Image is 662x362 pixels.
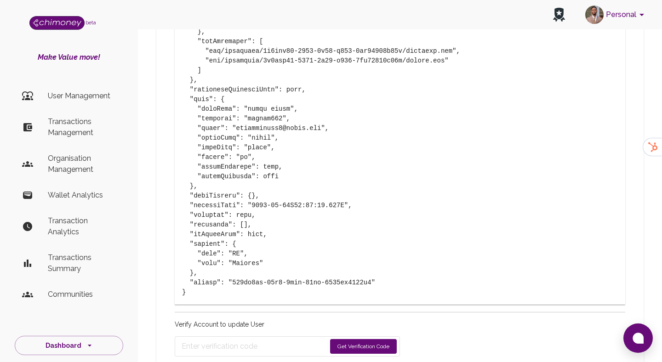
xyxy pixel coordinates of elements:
[48,289,116,300] p: Communities
[48,190,116,201] p: Wallet Analytics
[48,153,116,175] p: Organisation Management
[330,339,397,354] button: Get Verification Code
[48,252,116,274] p: Transactions Summary
[48,215,116,238] p: Transaction Analytics
[175,320,400,329] p: Verify Account to update User
[623,323,653,353] button: Open chat window
[585,6,604,24] img: avatar
[582,3,651,27] button: account of current user
[15,336,123,356] button: Dashboard
[86,20,96,25] span: beta
[29,16,85,30] img: Logo
[48,90,116,102] p: User Management
[182,339,326,354] input: Enter verification code
[48,116,116,138] p: Transactions Management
